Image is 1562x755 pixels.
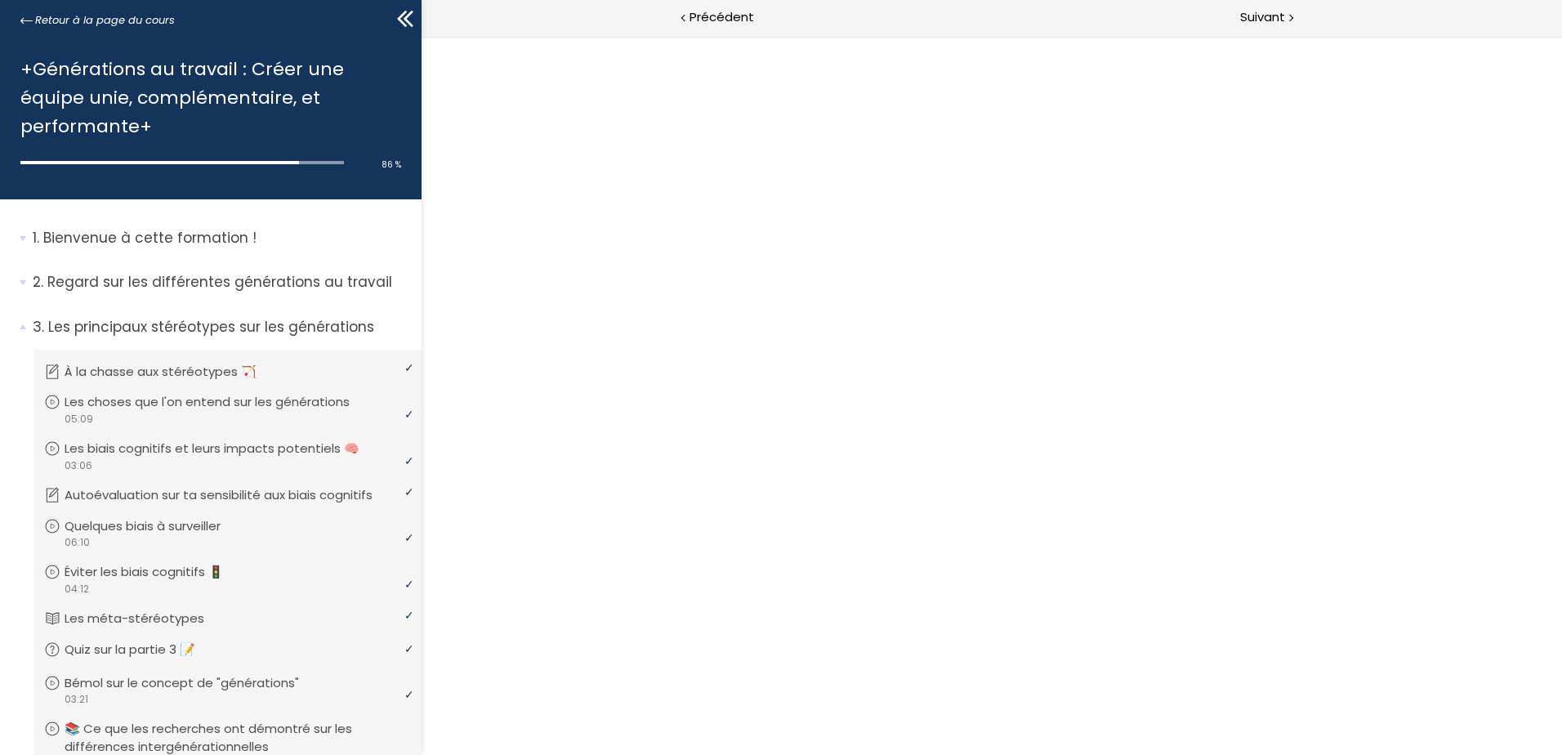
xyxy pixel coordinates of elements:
[33,228,409,248] p: Bienvenue à cette formation !
[33,228,39,248] span: 1.
[8,719,175,755] iframe: chat widget
[64,535,90,550] span: 06:10
[64,458,92,473] span: 03:06
[33,317,44,337] span: 3.
[65,440,384,458] p: Les biais cognitifs et leurs impacts potentiels 🧠
[65,393,374,411] p: Les choses que l'on entend sur les générations
[33,317,409,337] p: Les principaux stéréotypes sur les générations
[20,55,393,141] h1: +Générations au travail : Créer une équipe unie, complémentaire, et performante+
[1240,7,1285,28] span: Suivant
[64,692,88,707] span: 03:21
[33,272,409,293] p: Regard sur les différentes générations au travail
[65,517,245,535] p: Quelques biais à surveiller
[65,563,248,581] p: Éviter les biais cognitifs 🚦
[64,582,89,596] span: 04:12
[690,7,754,28] span: Précédent
[65,610,229,628] p: Les méta-stéréotypes
[382,159,401,171] span: 86 %
[65,674,324,692] p: Bémol sur le concept de "générations"
[64,412,93,427] span: 05:09
[33,272,43,293] span: 2.
[65,486,397,504] p: Autoévaluation sur ta sensibilité aux biais cognitifs
[35,11,175,29] span: Retour à la page du cours
[65,363,281,381] p: À la chasse aux stéréotypes 🏹
[20,11,175,29] a: Retour à la page du cours
[65,641,220,659] p: Quiz sur la partie 3 📝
